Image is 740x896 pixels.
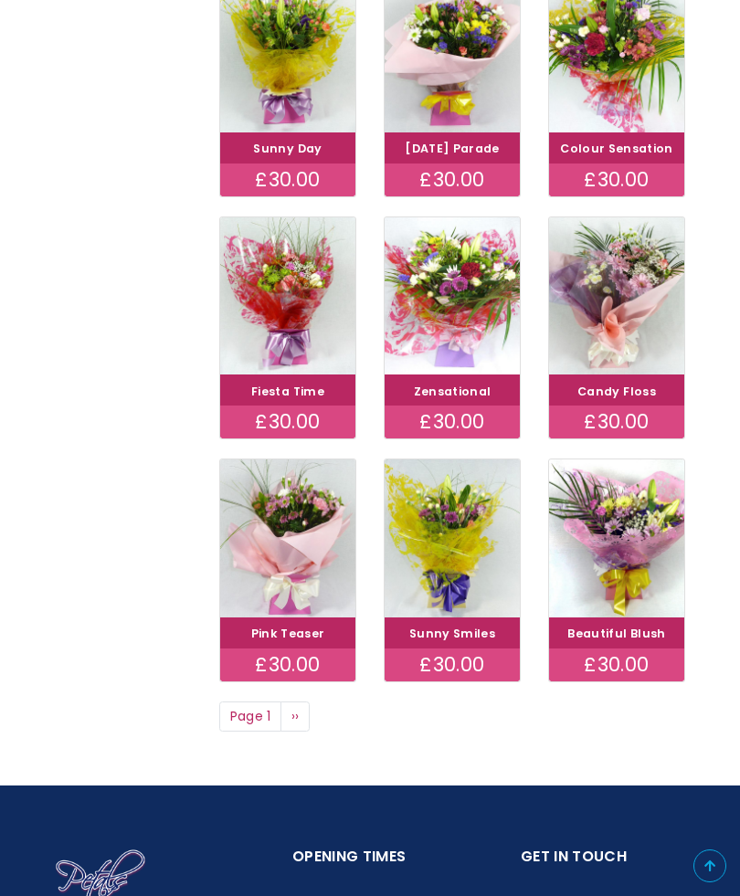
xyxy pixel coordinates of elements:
[220,163,355,196] div: £30.00
[385,217,520,375] img: Zensational
[577,384,656,399] a: Candy Floss
[385,163,520,196] div: £30.00
[560,141,673,156] a: Colour Sensation
[549,406,684,438] div: £30.00
[219,701,685,733] nav: Page navigation
[405,141,500,156] a: [DATE] Parade
[220,648,355,681] div: £30.00
[292,845,448,880] h2: Opening Times
[521,845,676,880] h2: Get in touch
[549,163,684,196] div: £30.00
[414,384,492,399] a: Zensational
[291,707,300,725] span: ››
[253,141,322,156] a: Sunny Day
[549,648,684,681] div: £30.00
[385,406,520,438] div: £30.00
[409,626,495,641] a: Sunny Smiles
[219,701,281,733] span: Page 1
[220,217,355,375] img: Fiesta Time
[251,384,324,399] a: Fiesta Time
[549,217,684,375] img: Candy Floss
[567,626,665,641] a: Beautiful Blush
[385,459,520,617] img: Sunny Smiles
[251,626,325,641] a: Pink Teaser
[549,459,684,617] img: Beautiful Blush
[220,459,355,617] img: Pink Teaser
[385,648,520,681] div: £30.00
[220,406,355,438] div: £30.00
